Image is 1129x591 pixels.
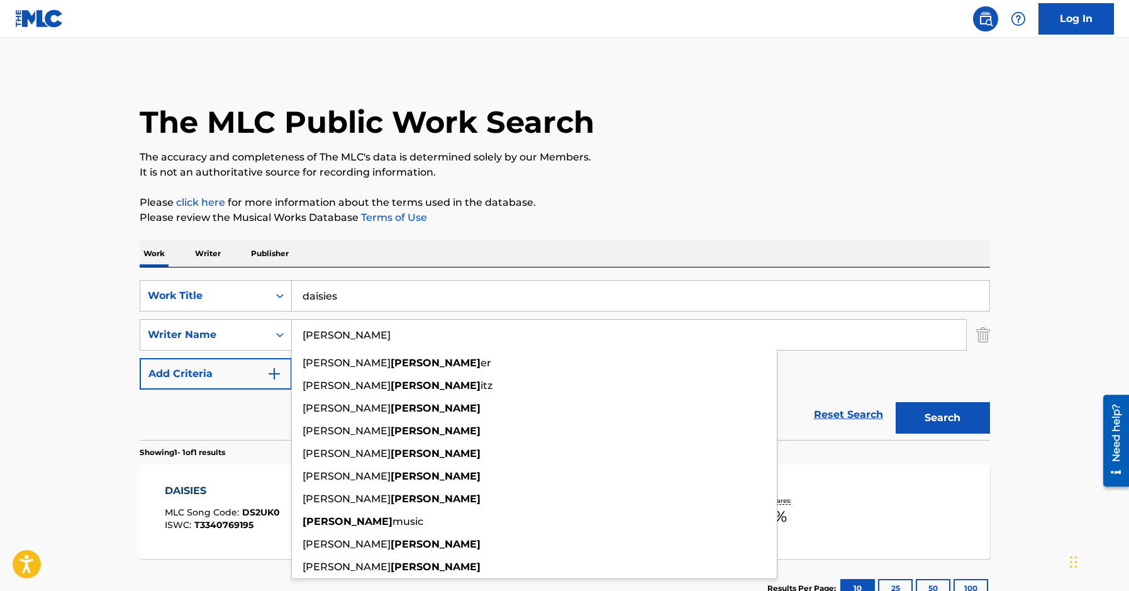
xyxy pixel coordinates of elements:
[303,538,391,550] span: [PERSON_NAME]
[303,357,391,369] span: [PERSON_NAME]
[391,447,481,459] strong: [PERSON_NAME]
[140,464,990,559] a: DAISIESMLC Song Code:DS2UK0ISWC:T3340769195Writers (8)[PERSON_NAME] [PERSON_NAME] [PERSON_NAME], ...
[247,240,292,267] p: Publisher
[1066,531,1129,591] iframe: Chat Widget
[391,470,481,482] strong: [PERSON_NAME]
[140,280,990,440] form: Search Form
[391,380,481,391] strong: [PERSON_NAME]
[391,493,481,505] strong: [PERSON_NAME]
[140,103,594,141] h1: The MLC Public Work Search
[1094,389,1129,493] iframe: Resource Center
[194,519,253,531] span: T3340769195
[303,447,391,459] span: [PERSON_NAME]
[176,196,225,208] a: click here
[1006,6,1031,31] div: Help
[896,402,990,434] button: Search
[391,538,481,550] strong: [PERSON_NAME]
[15,9,64,28] img: MLC Logo
[140,195,990,210] p: Please for more information about the terms used in the database.
[148,288,261,303] div: Work Title
[303,561,391,573] span: [PERSON_NAME]
[391,357,481,369] strong: [PERSON_NAME]
[1011,11,1026,26] img: help
[140,447,225,458] p: Showing 1 - 1 of 1 results
[140,150,990,165] p: The accuracy and completeness of The MLC's data is determined solely by our Members.
[242,507,280,518] span: DS2UK0
[165,507,242,518] span: MLC Song Code :
[303,515,392,527] strong: [PERSON_NAME]
[303,380,391,391] span: [PERSON_NAME]
[1038,3,1114,35] a: Log In
[140,165,990,180] p: It is not an authoritative source for recording information.
[140,210,990,225] p: Please review the Musical Works Database
[191,240,225,267] p: Writer
[267,366,282,381] img: 9d2ae6d4665cec9f34b9.svg
[391,425,481,437] strong: [PERSON_NAME]
[165,483,280,498] div: DAISIES
[165,519,194,531] span: ISWC :
[808,401,889,429] a: Reset Search
[391,402,481,414] strong: [PERSON_NAME]
[148,327,261,342] div: Writer Name
[140,240,169,267] p: Work
[481,380,492,391] span: itz
[359,211,427,223] a: Terms of Use
[1070,543,1077,581] div: Drag
[481,357,491,369] span: er
[303,493,391,505] span: [PERSON_NAME]
[976,319,990,351] img: Delete Criterion
[973,6,998,31] a: Public Search
[140,358,292,390] button: Add Criteria
[303,470,391,482] span: [PERSON_NAME]
[303,402,391,414] span: [PERSON_NAME]
[303,425,391,437] span: [PERSON_NAME]
[391,561,481,573] strong: [PERSON_NAME]
[392,515,423,527] span: music
[978,11,993,26] img: search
